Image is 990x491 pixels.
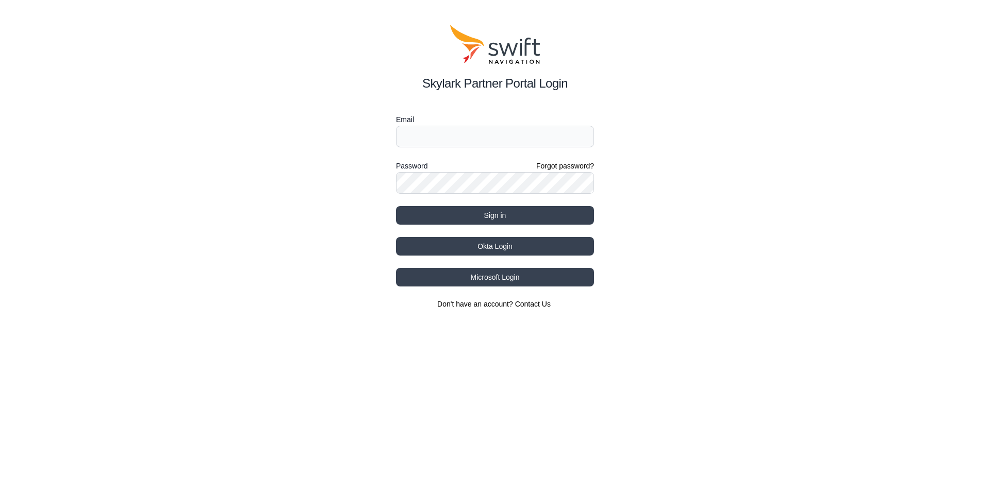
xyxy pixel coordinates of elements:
section: Don't have an account? [396,299,594,309]
button: Okta Login [396,237,594,256]
a: Forgot password? [536,161,594,171]
button: Microsoft Login [396,268,594,286]
a: Contact Us [515,300,551,308]
h2: Skylark Partner Portal Login [396,74,594,93]
label: Password [396,160,427,172]
button: Sign in [396,206,594,225]
label: Email [396,113,594,126]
